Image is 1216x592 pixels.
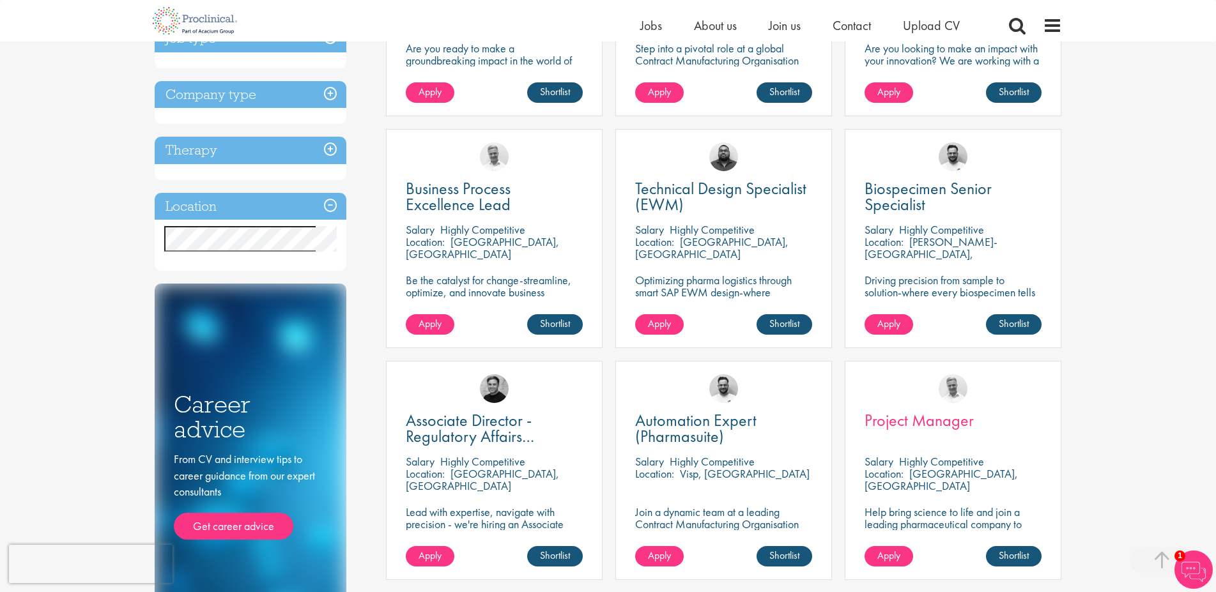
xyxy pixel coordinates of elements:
[1174,550,1185,561] span: 1
[709,142,738,171] img: Ashley Bennett
[155,193,346,220] h3: Location
[648,549,671,562] span: Apply
[865,466,904,481] span: Location:
[406,234,445,249] span: Location:
[865,454,893,469] span: Salary
[406,506,583,566] p: Lead with expertise, navigate with precision - we're hiring an Associate Director to shape regula...
[406,314,454,335] a: Apply
[406,274,583,323] p: Be the catalyst for change-streamline, optimize, and innovate business processes in a dynamic bio...
[939,374,967,403] img: Joshua Bye
[865,42,1042,103] p: Are you looking to make an impact with your innovation? We are working with a well-established ph...
[635,222,664,237] span: Salary
[635,314,684,335] a: Apply
[680,466,810,481] p: Visp, [GEOGRAPHIC_DATA]
[648,317,671,330] span: Apply
[406,409,534,463] span: Associate Director - Regulatory Affairs Consultant
[670,454,755,469] p: Highly Competitive
[757,314,812,335] a: Shortlist
[986,546,1042,566] a: Shortlist
[635,413,812,444] a: Automation Expert (Pharmasuite)
[865,546,913,566] a: Apply
[635,274,812,323] p: Optimizing pharma logistics through smart SAP EWM design-where precision meets performance in eve...
[865,466,1018,493] p: [GEOGRAPHIC_DATA], [GEOGRAPHIC_DATA]
[757,82,812,103] a: Shortlist
[769,17,801,34] a: Join us
[419,85,442,98] span: Apply
[635,234,789,261] p: [GEOGRAPHIC_DATA], [GEOGRAPHIC_DATA]
[833,17,871,34] span: Contact
[640,17,662,34] a: Jobs
[406,413,583,444] a: Associate Director - Regulatory Affairs Consultant
[155,81,346,109] h3: Company type
[635,454,664,469] span: Salary
[939,142,967,171] img: Emile De Beer
[899,454,984,469] p: Highly Competitive
[1174,550,1213,589] img: Chatbot
[877,317,900,330] span: Apply
[865,82,913,103] a: Apply
[865,506,1042,554] p: Help bring science to life and join a leading pharmaceutical company to play a key role in overse...
[986,314,1042,335] a: Shortlist
[440,454,525,469] p: Highly Competitive
[635,546,684,566] a: Apply
[877,549,900,562] span: Apply
[986,82,1042,103] a: Shortlist
[694,17,737,34] a: About us
[635,82,684,103] a: Apply
[865,178,992,215] span: Biospecimen Senior Specialist
[174,392,327,441] h3: Career advice
[635,42,812,91] p: Step into a pivotal role at a global Contract Manufacturing Organisation and help shape the futur...
[406,181,583,213] a: Business Process Excellence Lead
[899,222,984,237] p: Highly Competitive
[527,546,583,566] a: Shortlist
[480,142,509,171] img: Joshua Bye
[903,17,960,34] a: Upload CV
[877,85,900,98] span: Apply
[527,314,583,335] a: Shortlist
[155,137,346,164] h3: Therapy
[406,454,435,469] span: Salary
[635,234,674,249] span: Location:
[406,178,511,215] span: Business Process Excellence Lead
[480,374,509,403] img: Peter Duvall
[709,374,738,403] img: Emile De Beer
[648,85,671,98] span: Apply
[865,409,974,431] span: Project Manager
[406,546,454,566] a: Apply
[635,506,812,566] p: Join a dynamic team at a leading Contract Manufacturing Organisation (CMO) and contribute to grou...
[419,549,442,562] span: Apply
[174,451,327,540] div: From CV and interview tips to career guidance from our expert consultants
[406,82,454,103] a: Apply
[865,314,913,335] a: Apply
[757,546,812,566] a: Shortlist
[865,274,1042,310] p: Driving precision from sample to solution-where every biospecimen tells a story of innovation.
[865,222,893,237] span: Salary
[670,222,755,237] p: Highly Competitive
[406,42,583,103] p: Are you ready to make a groundbreaking impact in the world of biotechnology? Join a growing compa...
[865,234,997,273] p: [PERSON_NAME]-[GEOGRAPHIC_DATA], [GEOGRAPHIC_DATA]
[635,409,757,447] span: Automation Expert (Pharmasuite)
[865,413,1042,429] a: Project Manager
[635,466,674,481] span: Location:
[419,317,442,330] span: Apply
[9,545,173,583] iframe: reCAPTCHA
[406,234,559,261] p: [GEOGRAPHIC_DATA], [GEOGRAPHIC_DATA]
[865,234,904,249] span: Location:
[865,181,1042,213] a: Biospecimen Senior Specialist
[406,466,445,481] span: Location:
[174,513,293,540] a: Get career advice
[527,82,583,103] a: Shortlist
[635,181,812,213] a: Technical Design Specialist (EWM)
[406,222,435,237] span: Salary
